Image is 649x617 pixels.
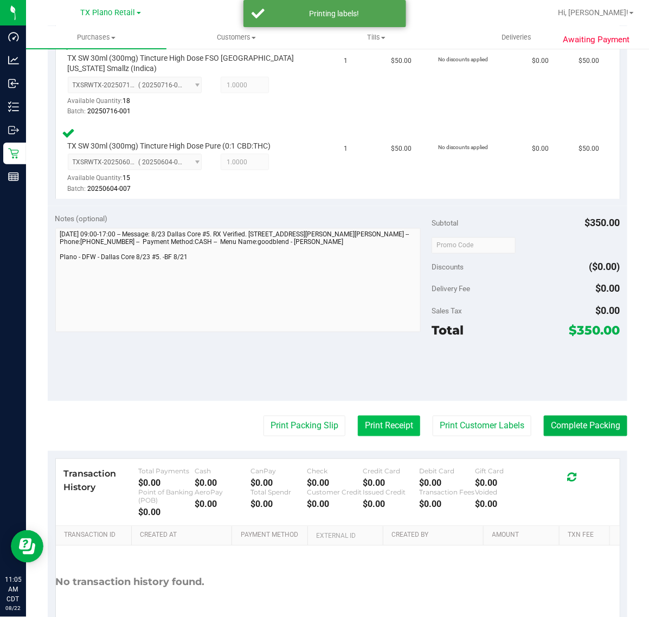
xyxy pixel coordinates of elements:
div: $0.00 [139,507,195,518]
span: 20250604-007 [88,185,131,192]
div: Printing labels! [271,8,398,19]
button: Print Packing Slip [264,416,345,436]
inline-svg: Inbound [8,78,19,89]
a: Txn Fee [568,531,605,540]
p: 08/22 [5,604,21,612]
button: Complete Packing [544,416,627,436]
span: $0.00 [532,144,549,154]
a: Purchases [26,26,166,49]
div: $0.00 [139,478,195,489]
span: $0.00 [596,283,620,294]
a: Transaction ID [64,531,127,540]
div: Total Spendr [251,489,307,497]
span: 18 [123,97,131,105]
p: 11:05 AM CDT [5,575,21,604]
div: $0.00 [475,499,532,510]
div: $0.00 [419,499,475,510]
div: CanPay [251,467,307,475]
inline-svg: Dashboard [8,31,19,42]
div: Check [307,467,363,475]
button: Print Customer Labels [433,416,531,436]
span: $350.00 [569,323,620,338]
div: Voided [475,489,532,497]
inline-svg: Inventory [8,101,19,112]
div: AeroPay [195,489,251,497]
inline-svg: Retail [8,148,19,159]
a: Customers [166,26,307,49]
span: $50.00 [579,56,600,66]
span: $50.00 [391,144,412,154]
div: Available Quantity: [68,93,209,114]
span: Hi, [PERSON_NAME]! [558,8,628,17]
div: $0.00 [251,499,307,510]
span: $0.00 [596,305,620,317]
span: 15 [123,174,131,182]
button: Print Receipt [358,416,420,436]
span: 20250716-001 [88,107,131,115]
span: Sales Tax [432,307,462,316]
inline-svg: Outbound [8,125,19,136]
a: Created At [140,531,228,540]
a: Payment Method [241,531,304,540]
div: Customer Credit [307,489,363,497]
span: 1 [344,144,348,154]
span: 1 [344,56,348,66]
a: Created By [391,531,479,540]
span: Deliveries [487,33,546,42]
input: Promo Code [432,237,516,254]
div: $0.00 [307,478,363,489]
span: $50.00 [579,144,600,154]
span: Tills [307,33,446,42]
div: $0.00 [195,478,251,489]
div: Debit Card [419,467,475,475]
div: Cash [195,467,251,475]
div: Issued Credit [363,489,420,497]
inline-svg: Analytics [8,55,19,66]
div: $0.00 [363,478,420,489]
div: $0.00 [195,499,251,510]
a: Deliveries [447,26,587,49]
span: TX SW 30ml (300mg) Tincture High Dose Pure (0:1 CBD:THC) [68,141,271,151]
span: No discounts applied [438,56,489,62]
div: $0.00 [363,499,420,510]
a: Amount [492,531,555,540]
span: Batch: [68,107,86,115]
iframe: Resource center [11,530,43,563]
span: $0.00 [532,56,549,66]
div: Available Quantity: [68,170,209,191]
div: Transaction Fees [419,489,475,497]
th: External ID [307,526,383,546]
div: $0.00 [419,478,475,489]
inline-svg: Reports [8,171,19,182]
div: $0.00 [251,478,307,489]
div: Total Payments [139,467,195,475]
span: Subtotal [432,219,458,228]
span: Awaiting Payment [563,34,629,46]
span: Discounts [432,258,464,277]
span: $350.00 [585,217,620,229]
div: $0.00 [475,478,532,489]
span: Customers [167,33,306,42]
span: Purchases [26,33,166,42]
div: Point of Banking (POB) [139,489,195,505]
span: No discounts applied [438,144,489,150]
span: ($0.00) [589,261,620,273]
span: $50.00 [391,56,412,66]
a: Tills [306,26,447,49]
span: TX Plano Retail [81,8,136,17]
div: $0.00 [307,499,363,510]
span: TX SW 30ml (300mg) Tincture High Dose FSO [GEOGRAPHIC_DATA] [US_STATE] Smallz (Indica) [68,53,310,74]
span: Total [432,323,464,338]
span: Delivery Fee [432,285,470,293]
div: Gift Card [475,467,532,475]
span: Notes (optional) [55,215,108,223]
div: Credit Card [363,467,420,475]
span: Batch: [68,185,86,192]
